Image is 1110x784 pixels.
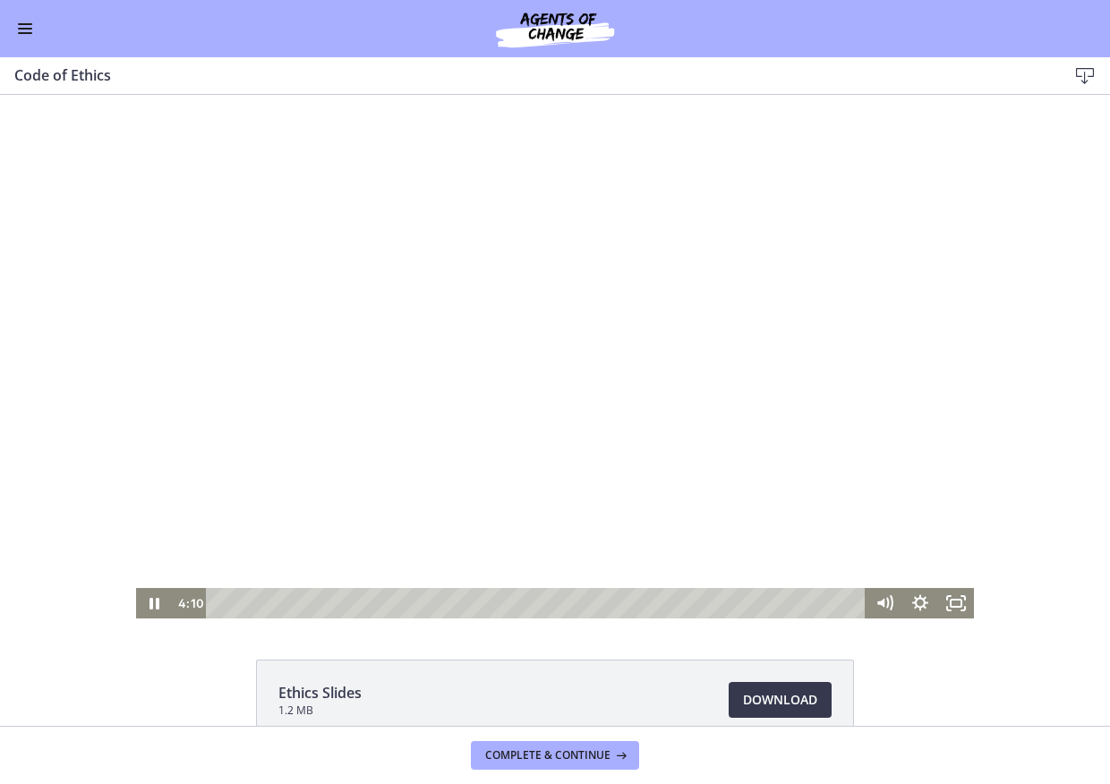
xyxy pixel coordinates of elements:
[729,682,832,718] a: Download
[278,682,362,703] span: Ethics Slides
[448,7,662,50] img: Agents of Change
[14,64,1038,86] h3: Code of Ethics
[743,689,817,711] span: Download
[867,493,902,524] button: Mute
[14,18,36,39] button: Enable menu
[471,741,639,770] button: Complete & continue
[902,493,938,524] button: Show settings menu
[278,703,362,718] span: 1.2 MB
[938,493,974,524] button: Fullscreen
[485,748,610,763] span: Complete & continue
[219,493,858,524] div: Playbar
[136,493,172,524] button: Pause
